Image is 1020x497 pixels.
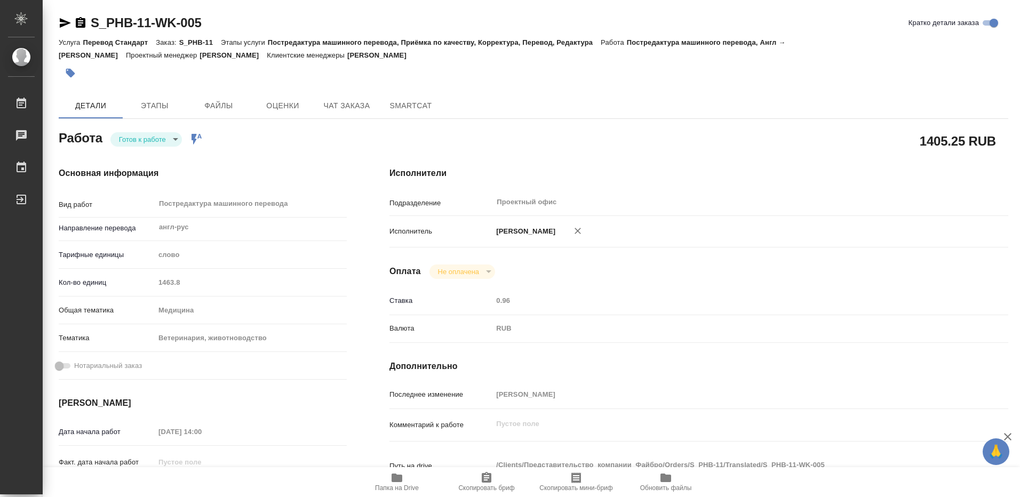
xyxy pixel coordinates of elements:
[389,389,492,400] p: Последнее изменение
[389,265,421,278] h4: Оплата
[492,387,957,402] input: Пустое поле
[268,38,601,46] p: Постредактура машинного перевода, Приёмка по качеству, Корректура, Перевод, Редактура
[389,167,1008,180] h4: Исполнители
[59,457,155,468] p: Факт. дата начала работ
[126,51,200,59] p: Проектный менеджер
[193,99,244,113] span: Файлы
[59,199,155,210] p: Вид работ
[492,319,957,338] div: RUB
[59,305,155,316] p: Общая тематика
[59,277,155,288] p: Кол-во единиц
[59,427,155,437] p: Дата начала работ
[59,38,83,46] p: Услуга
[566,219,589,243] button: Удалить исполнителя
[539,484,612,492] span: Скопировать мини-бриф
[492,226,555,237] p: [PERSON_NAME]
[155,246,347,264] div: слово
[987,440,1005,463] span: 🙏
[156,38,179,46] p: Заказ:
[59,17,71,29] button: Скопировать ссылку для ЯМессенджера
[492,293,957,308] input: Пустое поле
[59,397,347,410] h4: [PERSON_NAME]
[200,51,267,59] p: [PERSON_NAME]
[389,461,492,471] p: Путь на drive
[83,38,156,46] p: Перевод Стандарт
[983,438,1009,465] button: 🙏
[321,99,372,113] span: Чат заказа
[91,15,202,30] a: S_PHB-11-WK-005
[59,127,102,147] h2: Работа
[531,467,621,497] button: Скопировать мини-бриф
[389,420,492,430] p: Комментарий к работе
[267,51,347,59] p: Клиентские менеджеры
[352,467,442,497] button: Папка на Drive
[155,454,248,470] input: Пустое поле
[65,99,116,113] span: Детали
[389,295,492,306] p: Ставка
[389,226,492,237] p: Исполнитель
[59,223,155,234] p: Направление перевода
[59,167,347,180] h4: Основная информация
[429,264,495,279] div: Готов к работе
[155,329,347,347] div: Ветеринария, животноводство
[601,38,627,46] p: Работа
[179,38,221,46] p: S_PHB-11
[640,484,692,492] span: Обновить файлы
[74,360,142,371] span: Нотариальный заказ
[129,99,180,113] span: Этапы
[155,424,248,439] input: Пустое поле
[257,99,308,113] span: Оценки
[621,467,711,497] button: Обновить файлы
[375,484,419,492] span: Папка на Drive
[59,61,82,85] button: Добавить тэг
[347,51,415,59] p: [PERSON_NAME]
[221,38,268,46] p: Этапы услуги
[435,267,482,276] button: Не оплачена
[74,17,87,29] button: Скопировать ссылку
[442,467,531,497] button: Скопировать бриф
[909,18,979,28] span: Кратко детали заказа
[155,275,347,290] input: Пустое поле
[389,198,492,209] p: Подразделение
[59,250,155,260] p: Тарифные единицы
[389,323,492,334] p: Валюта
[458,484,514,492] span: Скопировать бриф
[385,99,436,113] span: SmartCat
[155,301,347,319] div: Медицина
[116,135,169,144] button: Готов к работе
[59,333,155,343] p: Тематика
[492,456,957,474] textarea: /Clients/Представительство компании Файбро/Orders/S_PHB-11/Translated/S_PHB-11-WK-005
[389,360,1008,373] h4: Дополнительно
[110,132,182,147] div: Готов к работе
[920,132,996,150] h2: 1405.25 RUB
